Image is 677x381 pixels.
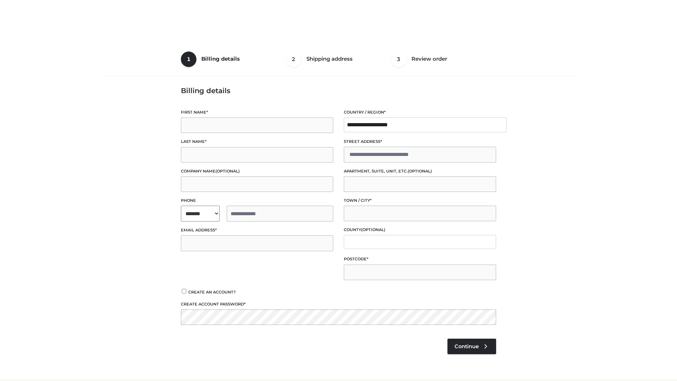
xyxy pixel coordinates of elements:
span: Billing details [201,55,240,62]
span: Continue [455,343,479,350]
span: (optional) [361,227,385,232]
label: Phone [181,197,333,204]
span: 1 [181,52,196,67]
span: Shipping address [306,55,353,62]
label: Postcode [344,256,496,262]
label: Email address [181,227,333,234]
span: (optional) [408,169,432,174]
span: Review order [411,55,447,62]
a: Continue [447,339,496,354]
label: First name [181,109,333,116]
label: Country / Region [344,109,496,116]
label: County [344,226,496,233]
input: Create an account? [181,289,187,294]
span: 3 [391,52,407,67]
span: 2 [286,52,301,67]
label: Town / City [344,197,496,204]
label: Apartment, suite, unit, etc. [344,168,496,175]
span: (optional) [215,169,240,174]
label: Last name [181,138,333,145]
label: Company name [181,168,333,175]
label: Street address [344,138,496,145]
span: Create an account? [188,290,236,295]
h3: Billing details [181,86,496,95]
label: Create account password [181,301,496,308]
